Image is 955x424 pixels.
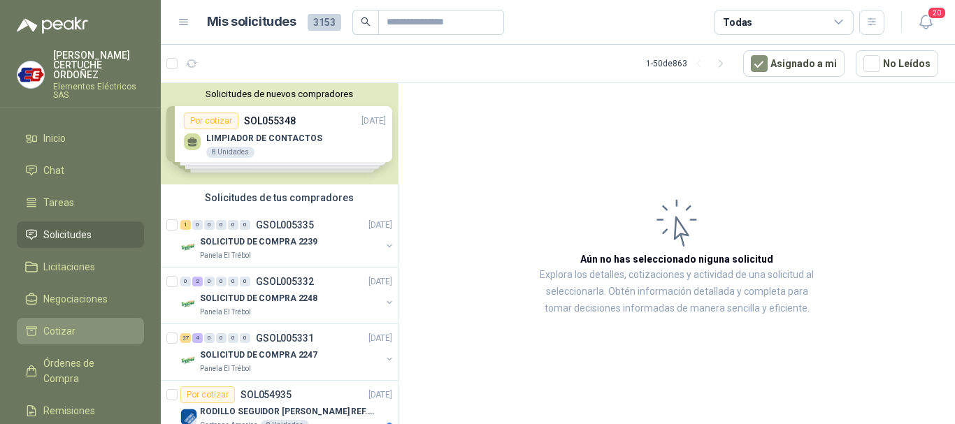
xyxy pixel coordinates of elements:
p: Panela El Trébol [200,307,251,318]
div: Todas [723,15,752,30]
div: 2 [192,277,203,286]
img: Company Logo [180,352,197,369]
a: Tareas [17,189,144,216]
a: Remisiones [17,397,144,424]
h3: Aún no has seleccionado niguna solicitud [580,251,773,267]
div: 0 [240,220,250,230]
button: Solicitudes de nuevos compradores [166,89,392,99]
div: 0 [216,277,227,286]
div: 0 [240,277,250,286]
div: 0 [228,220,238,230]
div: 0 [192,220,203,230]
span: 20 [927,6,947,20]
img: Logo peakr [17,17,88,34]
p: Panela El Trébol [200,250,251,261]
a: 1 0 0 0 0 0 GSOL005335[DATE] Company LogoSOLICITUD DE COMPRA 2239Panela El Trébol [180,217,395,261]
a: 0 2 0 0 0 0 GSOL005332[DATE] Company LogoSOLICITUD DE COMPRA 2248Panela El Trébol [180,273,395,318]
div: 1 - 50 de 863 [646,52,732,75]
span: Solicitudes [43,227,92,242]
p: [DATE] [368,219,392,232]
p: Elementos Eléctricos SAS [53,82,144,99]
button: Asignado a mi [743,50,845,77]
span: Tareas [43,195,74,210]
a: Cotizar [17,318,144,344]
img: Company Logo [180,239,197,256]
div: 0 [180,277,191,286]
span: Chat [43,163,64,178]
div: 0 [228,333,238,343]
a: Chat [17,157,144,184]
div: 0 [240,333,250,343]
p: GSOL005331 [256,333,314,343]
div: 0 [228,277,238,286]
p: Panela El Trébol [200,363,251,374]
span: Remisiones [43,403,95,418]
p: SOLICITUD DE COMPRA 2247 [200,349,317,362]
a: Órdenes de Compra [17,350,144,392]
span: search [361,17,371,27]
span: Cotizar [43,323,76,339]
span: Inicio [43,131,66,146]
p: GSOL005332 [256,277,314,286]
button: 20 [913,10,938,35]
img: Company Logo [17,61,44,88]
div: Solicitudes de nuevos compradoresPor cotizarSOL055348[DATE] LIMPIADOR DE CONTACTOS8 UnidadesPor c... [161,83,398,184]
div: 0 [204,220,215,230]
p: SOLICITUD DE COMPRA 2239 [200,235,317,249]
div: 0 [204,277,215,286]
span: Licitaciones [43,259,95,275]
div: 27 [180,333,191,343]
a: Inicio [17,125,144,152]
a: 27 4 0 0 0 0 GSOL005331[DATE] Company LogoSOLICITUD DE COMPRA 2247Panela El Trébol [180,330,395,374]
p: Explora los detalles, cotizaciones y actividad de una solicitud al seleccionarla. Obtén informaci... [538,267,815,317]
p: RODILLO SEGUIDOR [PERSON_NAME] REF. NATV-17-PPA [PERSON_NAME] [200,405,374,418]
span: Órdenes de Compra [43,356,131,386]
p: [DATE] [368,275,392,288]
img: Company Logo [180,295,197,312]
div: 1 [180,220,191,230]
div: 4 [192,333,203,343]
div: Por cotizar [180,386,235,403]
span: Negociaciones [43,291,108,307]
div: 0 [216,333,227,343]
div: 0 [216,220,227,230]
p: SOLICITUD DE COMPRA 2248 [200,292,317,305]
a: Solicitudes [17,221,144,248]
p: [DATE] [368,332,392,345]
a: Negociaciones [17,286,144,312]
a: Licitaciones [17,254,144,280]
p: [DATE] [368,388,392,402]
div: 0 [204,333,215,343]
h1: Mis solicitudes [207,12,296,32]
button: No Leídos [856,50,938,77]
div: Solicitudes de tus compradores [161,184,398,211]
p: GSOL005335 [256,220,314,230]
p: [PERSON_NAME] CERTUCHE ORDOÑEZ [53,50,144,80]
p: SOL054935 [240,390,292,400]
span: 3153 [308,14,341,31]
